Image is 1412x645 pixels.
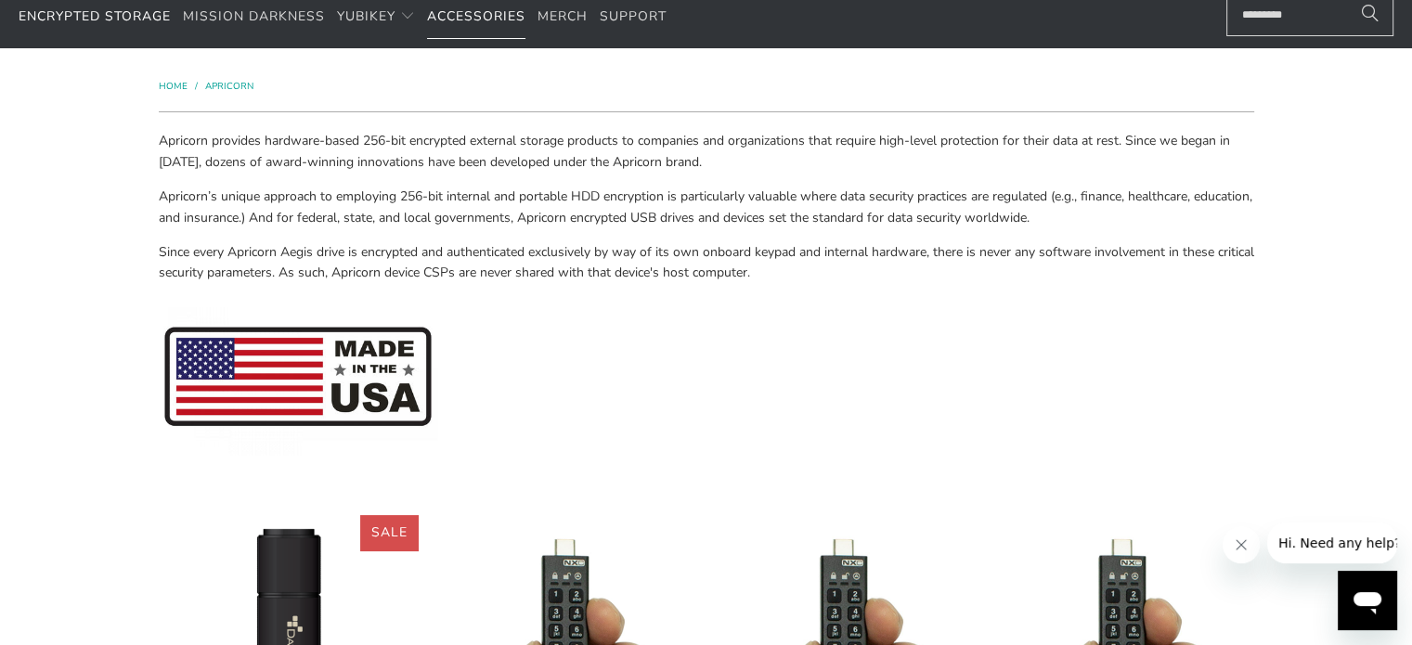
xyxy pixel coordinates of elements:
[159,243,1254,281] span: Since every Apricorn Aegis drive is encrypted and authenticated exclusively by way of its own onb...
[1223,526,1260,563] iframe: Close message
[195,80,198,93] span: /
[371,523,408,541] span: Sale
[1338,571,1397,630] iframe: Button to launch messaging window
[159,132,1230,170] span: Apricorn provides hardware-based 256-bit encrypted external storage products to companies and org...
[337,7,395,25] span: YubiKey
[427,7,525,25] span: Accessories
[1267,522,1397,563] iframe: Message from company
[11,13,134,28] span: Hi. Need any help?
[159,187,1252,226] span: Apricorn’s unique approach to employing 256-bit internal and portable HDD encryption is particula...
[159,80,190,93] a: Home
[600,7,667,25] span: Support
[538,7,588,25] span: Merch
[205,80,253,93] a: Apricorn
[159,80,188,93] span: Home
[19,7,171,25] span: Encrypted Storage
[183,7,325,25] span: Mission Darkness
